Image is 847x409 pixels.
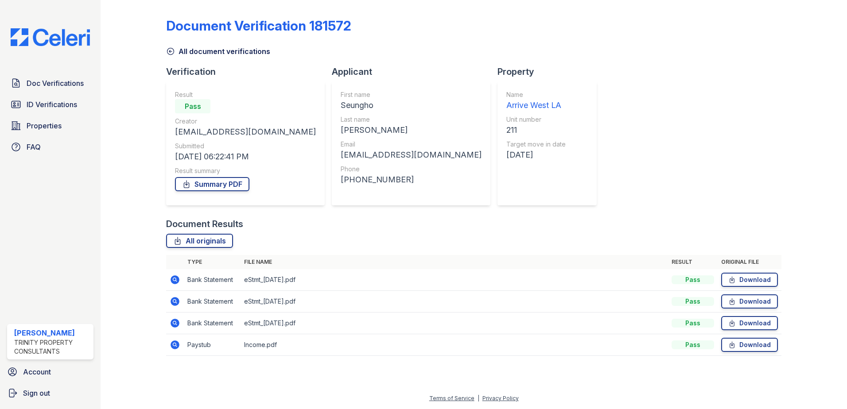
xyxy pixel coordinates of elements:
span: ID Verifications [27,99,77,110]
a: Download [721,316,778,330]
div: 211 [506,124,566,136]
div: Pass [672,319,714,328]
div: [PHONE_NUMBER] [341,174,482,186]
div: Submitted [175,142,316,150]
div: [DATE] 06:22:41 PM [175,150,316,163]
div: Target move in date [506,140,566,149]
div: Creator [175,117,316,126]
div: Email [341,140,482,149]
div: Phone [341,165,482,174]
div: First name [341,90,482,99]
a: Download [721,338,778,352]
div: Property [497,66,604,78]
a: FAQ [7,138,93,156]
div: Pass [672,297,714,306]
a: Download [721,273,778,287]
div: [EMAIL_ADDRESS][DOMAIN_NAME] [175,126,316,138]
td: eStmt_[DATE].pdf [241,313,668,334]
div: [PERSON_NAME] [341,124,482,136]
span: Properties [27,120,62,131]
th: File name [241,255,668,269]
iframe: chat widget [810,374,838,400]
div: Name [506,90,566,99]
div: Last name [341,115,482,124]
div: [PERSON_NAME] [14,328,90,338]
div: Trinity Property Consultants [14,338,90,356]
div: Pass [672,275,714,284]
div: Result summary [175,166,316,175]
a: Summary PDF [175,177,249,191]
td: Bank Statement [184,313,241,334]
div: Verification [166,66,332,78]
div: Unit number [506,115,566,124]
span: Sign out [23,388,50,398]
td: eStmt_[DATE].pdf [241,291,668,313]
td: Bank Statement [184,269,241,291]
span: Doc Verifications [27,78,84,89]
div: Document Results [166,218,243,230]
a: Privacy Policy [482,395,519,401]
span: Account [23,367,51,377]
td: Paystub [184,334,241,356]
th: Result [668,255,718,269]
a: All originals [166,234,233,248]
div: Pass [672,340,714,349]
div: Applicant [332,66,497,78]
a: ID Verifications [7,96,93,113]
div: [DATE] [506,149,566,161]
a: Sign out [4,384,97,402]
div: | [478,395,479,401]
div: Seungho [341,99,482,112]
a: Name Arrive West LA [506,90,566,112]
td: eStmt_[DATE].pdf [241,269,668,291]
th: Type [184,255,241,269]
a: Account [4,363,97,381]
a: Doc Verifications [7,74,93,92]
img: CE_Logo_Blue-a8612792a0a2168367f1c8372b55b34899dd931a85d93a1a3d3e32e68fde9ad4.png [4,28,97,46]
td: Income.pdf [241,334,668,356]
a: Download [721,294,778,309]
span: FAQ [27,142,41,152]
a: All document verifications [166,46,270,57]
div: Pass [175,99,210,113]
div: Arrive West LA [506,99,566,112]
div: [EMAIL_ADDRESS][DOMAIN_NAME] [341,149,482,161]
td: Bank Statement [184,291,241,313]
a: Properties [7,117,93,135]
a: Terms of Service [429,395,474,401]
div: Result [175,90,316,99]
th: Original file [718,255,781,269]
div: Document Verification 181572 [166,18,351,34]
